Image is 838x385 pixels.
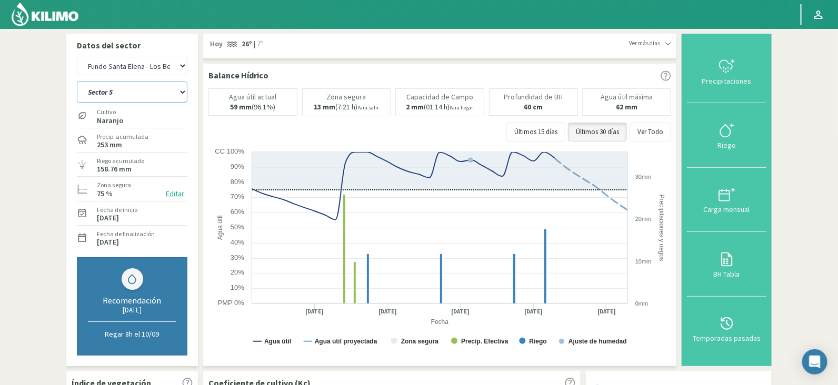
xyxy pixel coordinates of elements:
[77,39,187,52] p: Datos del sector
[230,93,277,101] p: Agua útil actual
[802,349,827,374] div: Open Intercom Messenger
[231,223,244,231] text: 50%
[378,308,397,316] text: [DATE]
[314,103,379,112] p: (7:21 h)
[231,192,244,200] text: 70%
[629,39,660,48] span: Ver más días
[231,254,244,261] text: 30%
[690,77,763,85] div: Precipitaciones
[231,102,252,112] b: 59 mm
[264,338,291,345] text: Agua útil
[315,338,377,345] text: Agua útil proyectada
[231,163,244,170] text: 90%
[616,102,637,112] b: 62 mm
[450,104,474,111] small: Para llegar
[524,308,543,316] text: [DATE]
[687,39,766,103] button: Precipitaciones
[254,39,255,49] span: |
[231,103,276,111] p: (96.1%)
[97,229,155,239] label: Fecha de finalización
[97,180,131,190] label: Zona segura
[635,216,652,222] text: 20mm
[97,239,119,246] label: [DATE]
[659,194,666,261] text: Precipitaciones y riegos
[97,117,123,124] label: Naranjo
[327,93,366,101] p: Zona segura
[597,308,616,316] text: [DATE]
[231,283,244,291] text: 10%
[635,300,648,307] text: 0mm
[630,123,671,141] button: Ver Todo
[568,338,627,345] text: Ajuste de humedad
[231,208,244,216] text: 60%
[88,295,176,306] div: Recomendación
[97,156,144,166] label: Riego acumulado
[314,102,335,112] b: 13 mm
[690,141,763,149] div: Riego
[97,107,123,117] label: Cultivo
[690,206,763,213] div: Carga mensual
[97,166,132,173] label: 158.76 mm
[601,93,653,101] p: Agua útil máxima
[524,102,543,112] b: 60 cm
[568,123,627,141] button: Últimos 30 días
[215,147,244,155] text: CC 100%
[406,103,474,112] p: (01:14 h)
[431,318,449,326] text: Fecha
[690,270,763,278] div: BH Tabla
[97,190,113,197] label: 75 %
[687,103,766,167] button: Riego
[461,338,508,345] text: Precip. Efectiva
[97,205,137,215] label: Fecha de inicio
[690,335,763,342] div: Temporadas pasadas
[242,39,252,48] strong: 26º
[687,168,766,232] button: Carga mensual
[88,306,176,315] div: [DATE]
[687,232,766,296] button: BH Tabla
[406,102,424,112] b: 2 mm
[216,215,224,240] text: Agua útil
[635,174,652,180] text: 30mm
[305,308,324,316] text: [DATE]
[530,338,547,345] text: Riego
[97,215,119,221] label: [DATE]
[687,297,766,361] button: Temporadas pasadas
[401,338,439,345] text: Zona segura
[506,123,565,141] button: Últimos 15 días
[88,329,176,339] p: Regar 8h el 10/09
[11,2,79,27] img: Kilimo
[452,308,470,316] text: [DATE]
[208,39,223,49] span: Hoy
[357,104,379,111] small: Para salir
[163,188,187,200] button: Editar
[255,39,263,49] span: 7º
[406,93,473,101] p: Capacidad de Campo
[97,132,148,141] label: Precip. acumulada
[218,299,245,307] text: PMP 0%
[231,268,244,276] text: 20%
[635,258,652,265] text: 10mm
[97,141,122,148] label: 253 mm
[231,178,244,186] text: 80%
[208,69,268,82] p: Balance Hídrico
[504,93,563,101] p: Profundidad de BH
[231,238,244,246] text: 40%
